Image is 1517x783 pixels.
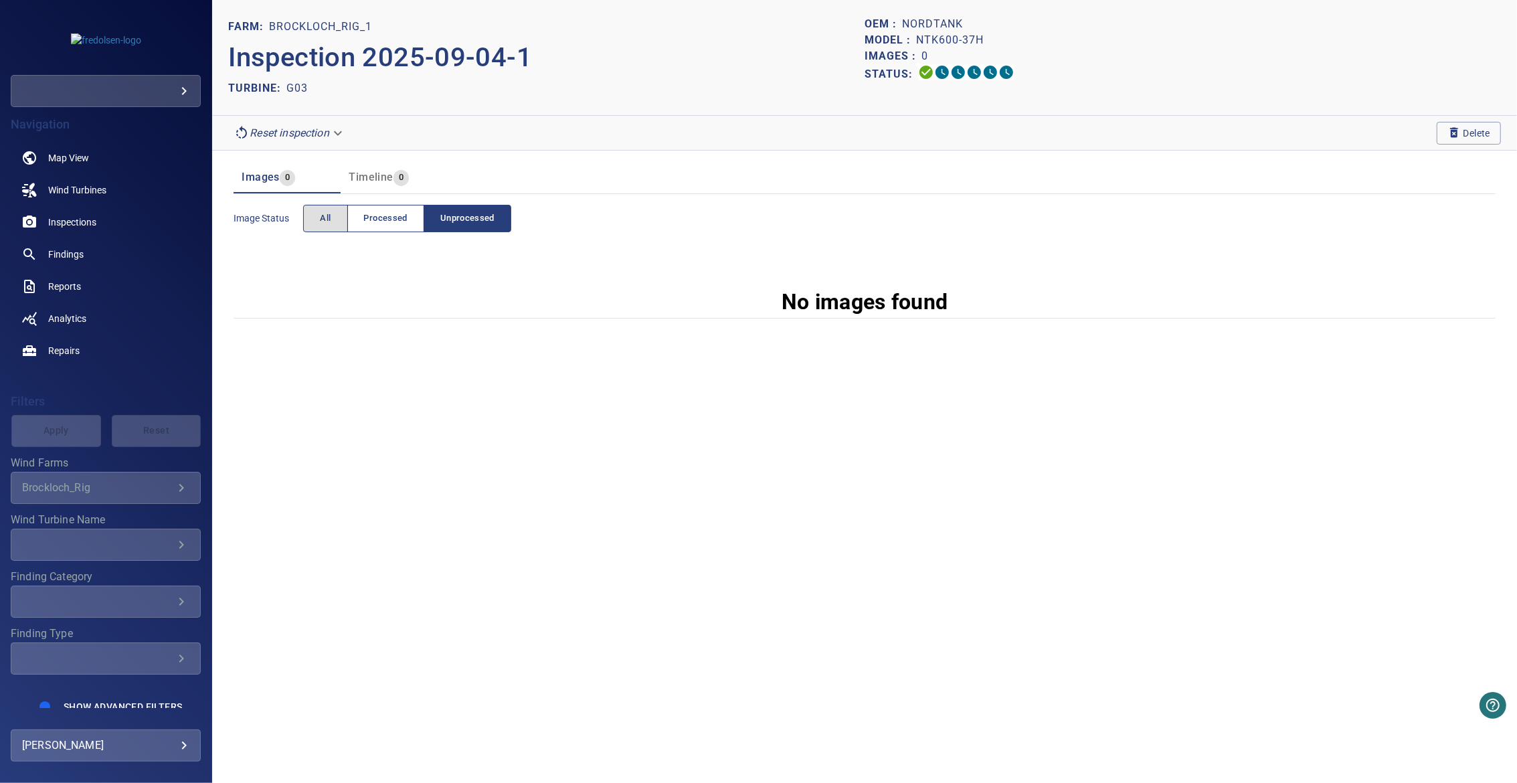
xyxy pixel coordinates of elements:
[71,33,141,47] img: fredolsen-logo
[280,170,295,185] span: 0
[11,142,201,174] a: map noActive
[48,183,106,197] span: Wind Turbines
[998,64,1014,80] svg: Classification 0%
[228,121,350,145] div: Reset inspection
[228,37,865,78] p: Inspection 2025-09-04-1
[440,211,495,226] span: Unprocessed
[11,586,201,618] div: Finding Category
[782,286,948,318] p: No images found
[228,80,286,96] p: TURBINE:
[865,64,918,84] p: Status:
[11,302,201,335] a: analytics noActive
[1447,126,1490,141] span: Delete
[982,64,998,80] svg: Matching 0%
[902,16,963,32] p: Nordtank
[950,64,966,80] svg: Selecting 0%
[918,64,934,80] svg: Uploading 100%
[11,572,201,582] label: Finding Category
[364,211,408,226] span: Processed
[11,238,201,270] a: findings noActive
[56,696,190,717] button: Show Advanced Filters
[250,126,329,139] em: Reset inspection
[286,80,308,96] p: G03
[48,248,84,261] span: Findings
[11,529,201,561] div: Wind Turbine Name
[242,171,279,183] span: Images
[11,174,201,206] a: windturbines noActive
[424,205,511,232] button: Unprocessed
[11,206,201,238] a: inspections noActive
[11,472,201,504] div: Wind Farms
[11,515,201,525] label: Wind Turbine Name
[11,335,201,367] a: repairs noActive
[11,642,201,675] div: Finding Type
[347,205,424,232] button: Processed
[303,205,347,232] button: All
[966,64,982,80] svg: ML Processing 0%
[865,16,902,32] p: OEM :
[11,458,201,468] label: Wind Farms
[349,171,393,183] span: Timeline
[11,118,201,131] h4: Navigation
[916,32,984,48] p: NTK600-37H
[934,64,950,80] svg: Data Formatted 0%
[48,344,80,357] span: Repairs
[921,48,928,64] p: 0
[48,151,89,165] span: Map View
[48,215,96,229] span: Inspections
[11,628,201,639] label: Finding Type
[1437,122,1501,145] button: Delete
[64,701,182,712] span: Show Advanced Filters
[11,395,201,408] h4: Filters
[303,205,511,232] div: imageStatus
[48,280,81,293] span: Reports
[228,19,269,35] p: FARM:
[865,48,921,64] p: Images :
[320,211,331,226] span: All
[22,481,173,494] div: Brockloch_Rig
[11,75,201,107] div: fredolsen
[48,312,86,325] span: Analytics
[269,19,372,35] p: Brockloch_Rig_1
[234,211,303,225] span: Image Status
[22,735,189,756] div: [PERSON_NAME]
[393,170,409,185] span: 0
[865,32,916,48] p: Model :
[11,270,201,302] a: reports noActive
